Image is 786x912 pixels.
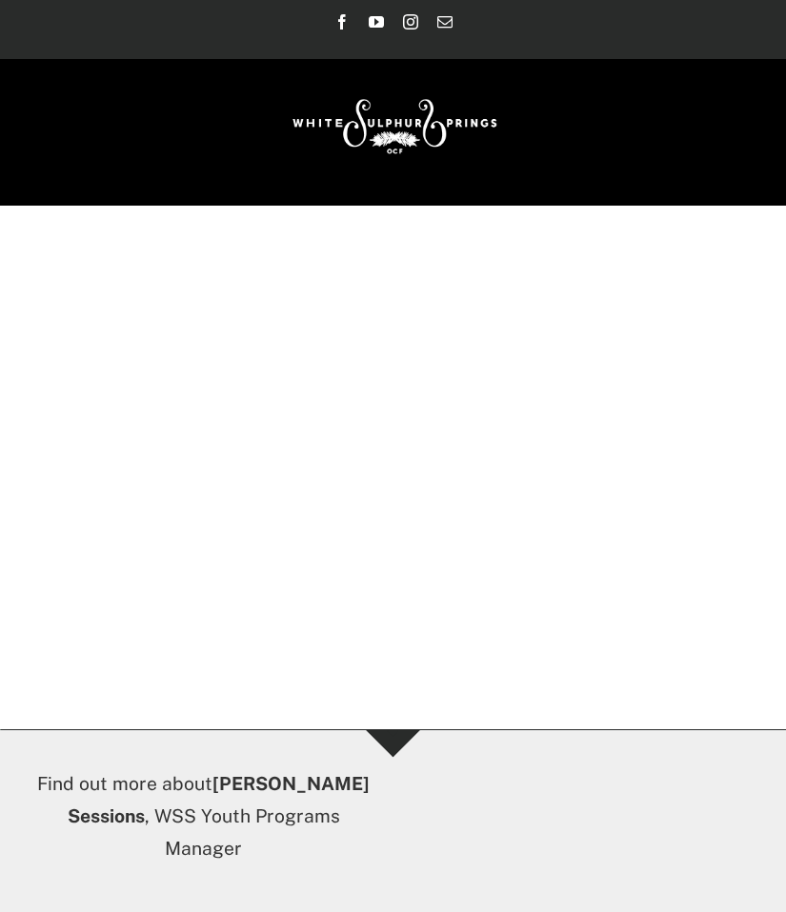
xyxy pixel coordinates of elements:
p: Find out more about , WSS Youth Programs Manager [29,768,378,864]
a: Instagram [403,14,418,30]
strong: [PERSON_NAME] Sessions [68,773,371,826]
img: White Sulphur Springs Logo [284,78,503,168]
a: Facebook [334,14,350,30]
a: Email [437,14,453,30]
a: YouTube [369,14,384,30]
